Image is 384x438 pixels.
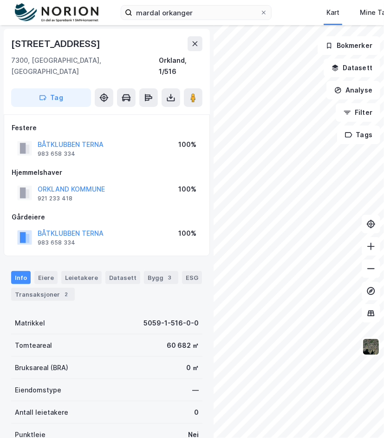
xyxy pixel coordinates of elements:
div: Hjemmelshaver [12,167,202,178]
div: ESG [182,271,202,284]
div: Gårdeiere [12,212,202,223]
div: 7300, [GEOGRAPHIC_DATA], [GEOGRAPHIC_DATA] [11,55,159,77]
div: 3 [165,273,175,282]
div: Kontrollprogram for chat [338,393,384,438]
div: Transaksjoner [11,288,75,301]
div: Antall leietakere [15,407,68,418]
div: Matrikkel [15,318,45,329]
div: 2 [62,290,71,299]
iframe: Chat Widget [338,393,384,438]
div: Leietakere [61,271,102,284]
div: Bruksareal (BRA) [15,362,68,373]
div: 100% [178,228,196,239]
div: 921 233 418 [38,195,72,202]
div: Kart [326,7,339,18]
div: Eiendomstype [15,385,61,396]
div: 60 682 ㎡ [167,340,199,351]
div: 5059-1-516-0-0 [143,318,199,329]
div: 0 [194,407,199,418]
button: Filter [336,103,380,122]
img: norion-logo.80e7a08dc31c2e691866.png [15,3,98,22]
div: 0 ㎡ [186,362,199,373]
div: — [192,385,199,396]
div: Orkland, 1/516 [159,55,202,77]
button: Datasett [324,59,380,77]
img: 9k= [362,338,380,356]
div: [STREET_ADDRESS] [11,36,102,51]
button: Tag [11,88,91,107]
button: Tags [337,126,380,144]
div: 983 658 334 [38,239,75,246]
button: Bokmerker [318,36,380,55]
div: Tomteareal [15,340,52,351]
div: 100% [178,184,196,195]
input: Søk på adresse, matrikkel, gårdeiere, leietakere eller personer [132,6,260,20]
button: Analyse [326,81,380,100]
div: Eiere [34,271,58,284]
div: Datasett [105,271,140,284]
div: 983 658 334 [38,150,75,158]
div: Festere [12,122,202,133]
div: 100% [178,139,196,150]
div: Bygg [144,271,178,284]
div: Info [11,271,31,284]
